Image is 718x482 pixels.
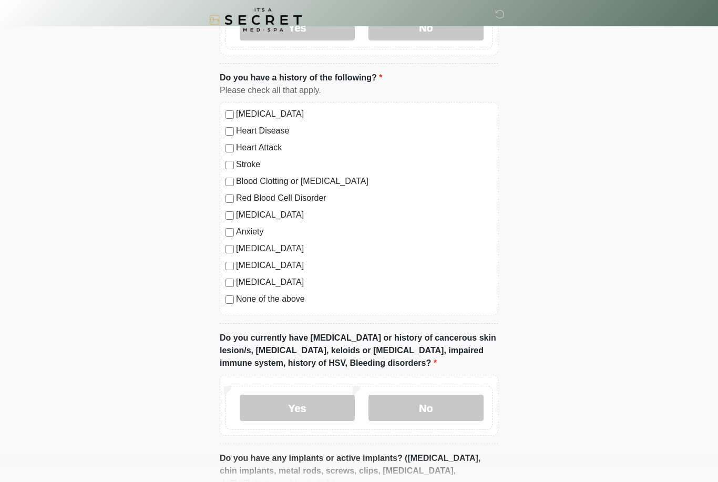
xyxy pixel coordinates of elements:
[236,141,493,154] label: Heart Attack
[220,71,382,84] label: Do you have a history of the following?
[368,395,484,421] label: No
[236,108,493,120] label: [MEDICAL_DATA]
[225,127,234,136] input: Heart Disease
[236,293,493,305] label: None of the above
[225,161,234,169] input: Stroke
[225,279,234,287] input: [MEDICAL_DATA]
[236,242,493,255] label: [MEDICAL_DATA]
[236,158,493,171] label: Stroke
[236,225,493,238] label: Anxiety
[209,8,302,32] img: It's A Secret Med Spa Logo
[225,245,234,253] input: [MEDICAL_DATA]
[220,332,498,370] label: Do you currently have [MEDICAL_DATA] or history of cancerous skin lesion/s, [MEDICAL_DATA], keloi...
[225,211,234,220] input: [MEDICAL_DATA]
[220,84,498,97] div: Please check all that apply.
[236,125,493,137] label: Heart Disease
[225,228,234,237] input: Anxiety
[225,144,234,152] input: Heart Attack
[225,178,234,186] input: Blood Clotting or [MEDICAL_DATA]
[236,209,493,221] label: [MEDICAL_DATA]
[236,259,493,272] label: [MEDICAL_DATA]
[225,262,234,270] input: [MEDICAL_DATA]
[240,395,355,421] label: Yes
[225,110,234,119] input: [MEDICAL_DATA]
[225,295,234,304] input: None of the above
[236,175,493,188] label: Blood Clotting or [MEDICAL_DATA]
[236,276,493,289] label: [MEDICAL_DATA]
[225,194,234,203] input: Red Blood Cell Disorder
[236,192,493,204] label: Red Blood Cell Disorder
